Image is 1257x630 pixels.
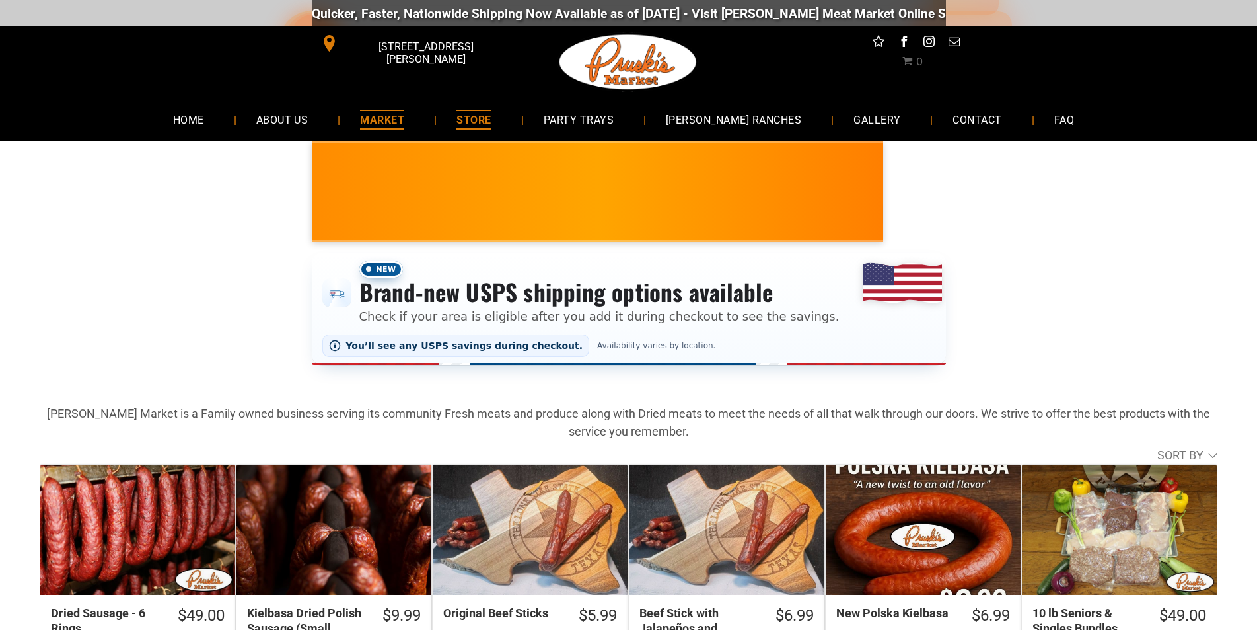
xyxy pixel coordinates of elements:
div: New Polska Kielbasa [836,606,954,621]
a: ABOUT US [236,102,328,137]
a: GALLERY [834,102,920,137]
a: FAQ [1034,102,1094,137]
img: Pruski-s+Market+HQ+Logo2-1920w.png [557,26,700,98]
a: Dried Sausage - 6 Rings [40,465,235,595]
span: MARKET [360,110,404,129]
strong: [PERSON_NAME] Market is a Family owned business serving its community Fresh meats and produce alo... [47,407,1210,438]
span: [STREET_ADDRESS][PERSON_NAME] [340,34,511,72]
a: Original Beef Sticks [433,465,628,595]
div: $9.99 [382,606,421,626]
a: [PERSON_NAME] RANCHES [646,102,821,137]
a: 10 lb Seniors &amp; Singles Bundles [1022,465,1217,595]
a: HOME [153,102,224,137]
div: Shipping options announcement [312,253,946,365]
a: facebook [895,33,912,54]
a: Kielbasa Dried Polish Sausage (Small Batch) [236,465,431,595]
div: $6.99 [775,606,814,626]
h3: Brand-new USPS shipping options available [359,278,840,307]
span: Availability varies by location. [594,341,718,350]
div: Original Beef Sticks [443,606,561,621]
div: $6.99 [972,606,1010,626]
div: $5.99 [579,606,617,626]
a: [STREET_ADDRESS][PERSON_NAME] [312,33,514,54]
a: MARKET [340,102,424,137]
a: $6.99New Polska Kielbasa [826,606,1021,626]
p: Check if your area is eligible after you add it during checkout to see the savings. [359,307,840,325]
div: $49.00 [1159,606,1206,626]
a: STORE [437,102,511,137]
a: PARTY TRAYS [524,102,633,137]
a: instagram [920,33,937,54]
a: New Polska Kielbasa [826,465,1021,595]
span: New [359,261,403,278]
a: CONTACT [933,102,1021,137]
span: You’ll see any USPS savings during checkout. [346,340,583,351]
div: Quicker, Faster, Nationwide Shipping Now Available as of [DATE] - Visit [PERSON_NAME] Meat Market... [305,6,1104,21]
span: 0 [916,56,923,68]
a: Social network [870,33,887,54]
a: email [945,33,962,54]
span: [PERSON_NAME] MARKET [873,201,1133,222]
a: $5.99Original Beef Sticks [433,606,628,626]
div: $49.00 [178,606,225,626]
a: Beef Stick with Jalapeños and Cheese [629,465,824,595]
